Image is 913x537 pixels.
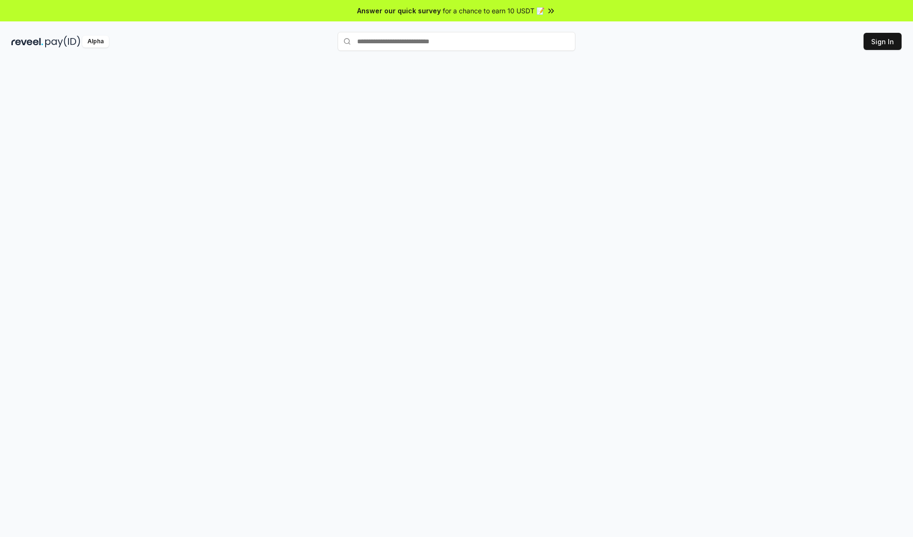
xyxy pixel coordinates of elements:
span: Answer our quick survey [357,6,441,16]
span: for a chance to earn 10 USDT 📝 [443,6,544,16]
img: reveel_dark [11,36,43,48]
button: Sign In [864,33,902,50]
div: Alpha [82,36,109,48]
img: pay_id [45,36,80,48]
